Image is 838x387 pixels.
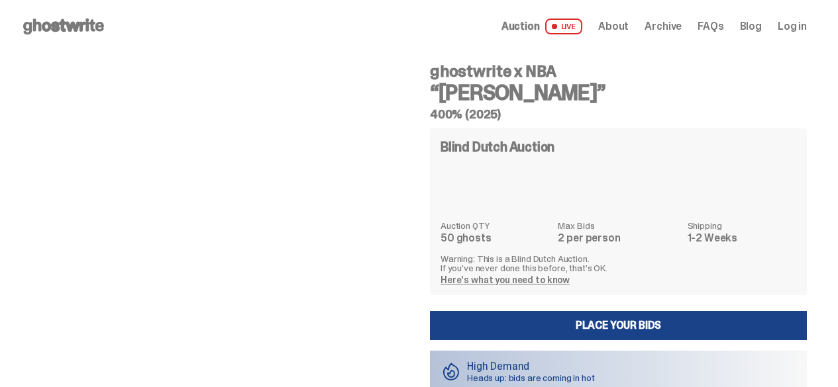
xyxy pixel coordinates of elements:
[430,311,807,340] a: Place your Bids
[467,361,595,372] p: High Demand
[467,373,595,382] p: Heads up: bids are coming in hot
[778,21,807,32] a: Log in
[740,21,762,32] a: Blog
[430,108,807,120] h5: 400% (2025)
[501,21,540,32] span: Auction
[441,140,554,153] h4: Blind Dutch Auction
[441,233,550,243] dd: 50 ghosts
[558,221,679,230] dt: Max Bids
[430,64,807,79] h4: ghostwrite x NBA
[430,82,807,103] h3: “[PERSON_NAME]”
[688,233,796,243] dd: 1-2 Weeks
[441,274,570,286] a: Here's what you need to know
[698,21,723,32] a: FAQs
[441,221,550,230] dt: Auction QTY
[441,254,796,273] p: Warning: This is a Blind Dutch Auction. If you’ve never done this before, that’s OK.
[501,19,582,34] a: Auction LIVE
[688,221,796,230] dt: Shipping
[545,19,583,34] span: LIVE
[598,21,629,32] a: About
[645,21,682,32] a: Archive
[558,233,679,243] dd: 2 per person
